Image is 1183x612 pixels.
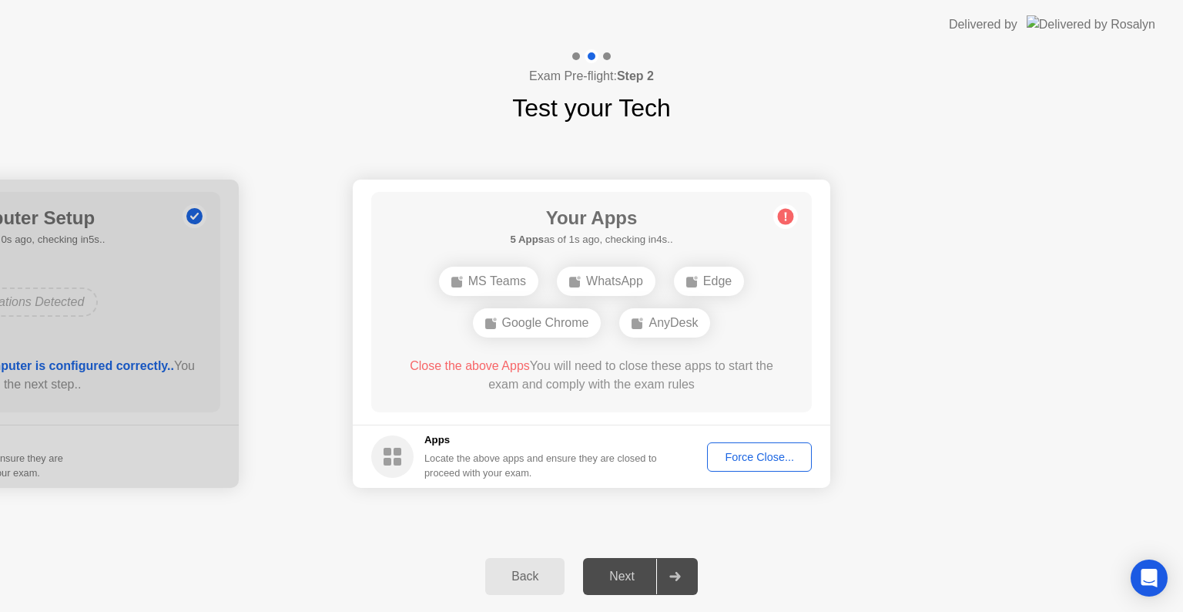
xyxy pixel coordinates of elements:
h1: Test your Tech [512,89,671,126]
div: MS Teams [439,267,538,296]
button: Next [583,558,698,595]
button: Back [485,558,565,595]
h4: Exam Pre-flight: [529,67,654,86]
div: You will need to close these apps to start the exam and comply with the exam rules [394,357,790,394]
div: AnyDesk [619,308,710,338]
h1: Your Apps [510,204,672,232]
img: Delivered by Rosalyn [1027,15,1155,33]
div: Locate the above apps and ensure they are closed to proceed with your exam. [424,451,658,480]
b: 5 Apps [510,234,544,245]
div: Back [490,570,560,583]
h5: as of 1s ago, checking in4s.. [510,232,672,247]
div: WhatsApp [557,267,655,296]
span: Close the above Apps [410,359,530,372]
b: Step 2 [617,69,654,82]
div: Next [588,570,656,583]
h5: Apps [424,432,658,448]
div: Google Chrome [473,308,602,338]
div: Edge [674,267,744,296]
div: Force Close... [712,451,806,463]
div: Open Intercom Messenger [1131,560,1168,597]
div: Delivered by [949,15,1017,34]
button: Force Close... [707,442,812,472]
